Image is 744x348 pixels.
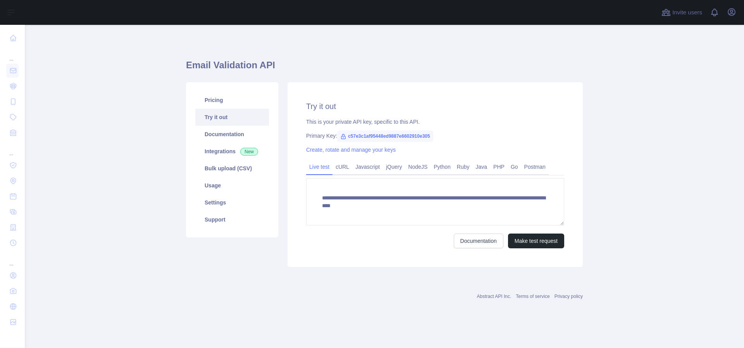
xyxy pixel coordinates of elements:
[555,294,583,299] a: Privacy policy
[660,6,704,19] button: Invite users
[508,161,521,173] a: Go
[195,92,269,109] a: Pricing
[477,294,511,299] a: Abstract API Inc.
[672,8,702,17] span: Invite users
[6,141,19,157] div: ...
[195,194,269,211] a: Settings
[306,161,332,173] a: Live test
[240,148,258,156] span: New
[6,251,19,267] div: ...
[516,294,549,299] a: Terms of service
[306,147,396,153] a: Create, rotate and manage your keys
[337,130,433,142] span: c57e3c1af95448ed9887e6602910e305
[490,161,508,173] a: PHP
[405,161,431,173] a: NodeJS
[195,160,269,177] a: Bulk upload (CSV)
[508,234,564,248] button: Make test request
[521,161,549,173] a: Postman
[454,161,473,173] a: Ruby
[306,101,564,112] h2: Try it out
[352,161,383,173] a: Javascript
[332,161,352,173] a: cURL
[195,211,269,228] a: Support
[186,59,583,78] h1: Email Validation API
[306,118,564,126] div: This is your private API key, specific to this API.
[431,161,454,173] a: Python
[306,132,564,140] div: Primary Key:
[454,234,503,248] a: Documentation
[195,109,269,126] a: Try it out
[473,161,491,173] a: Java
[195,143,269,160] a: Integrations New
[195,177,269,194] a: Usage
[195,126,269,143] a: Documentation
[383,161,405,173] a: jQuery
[6,47,19,62] div: ...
